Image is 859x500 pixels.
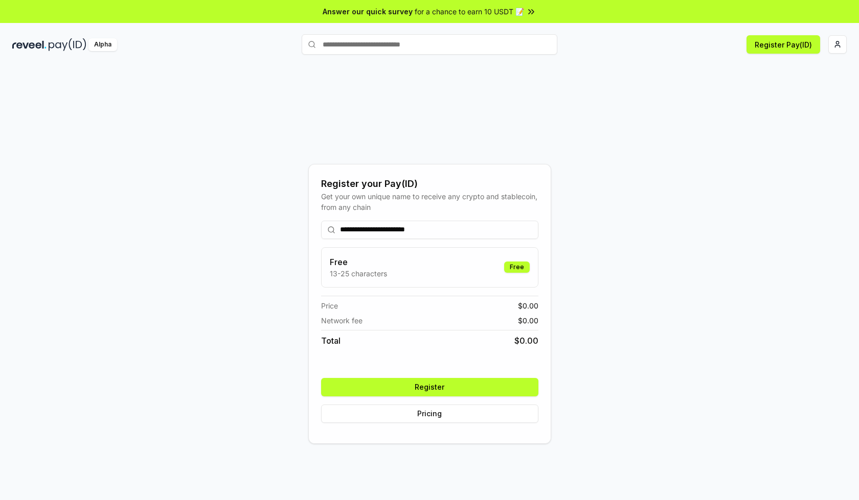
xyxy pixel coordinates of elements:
span: Total [321,335,341,347]
div: Get your own unique name to receive any crypto and stablecoin, from any chain [321,191,538,212]
p: 13-25 characters [330,268,387,279]
span: $ 0.00 [518,300,538,311]
span: Price [321,300,338,311]
div: Free [504,261,530,273]
span: $ 0.00 [514,335,538,347]
span: Network fee [321,315,363,326]
span: Answer our quick survey [323,6,413,17]
img: pay_id [49,38,86,51]
button: Register [321,378,538,396]
h3: Free [330,256,387,268]
div: Register your Pay(ID) [321,177,538,191]
button: Pricing [321,404,538,423]
div: Alpha [88,38,117,51]
button: Register Pay(ID) [747,35,820,54]
span: for a chance to earn 10 USDT 📝 [415,6,524,17]
span: $ 0.00 [518,315,538,326]
img: reveel_dark [12,38,47,51]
